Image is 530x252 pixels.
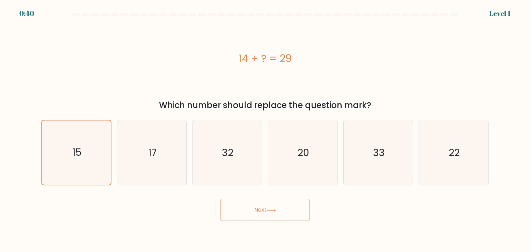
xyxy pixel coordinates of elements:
text: 20 [297,146,309,159]
text: 15 [72,146,81,159]
text: 33 [373,146,385,159]
text: 22 [449,146,460,159]
button: Next [220,199,310,221]
div: 0:40 [19,8,34,19]
text: 32 [222,146,234,159]
div: Level 1 [489,8,511,19]
div: Which number should replace the question mark? [46,99,484,112]
div: 14 + ? = 29 [41,51,489,66]
text: 17 [148,146,157,159]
